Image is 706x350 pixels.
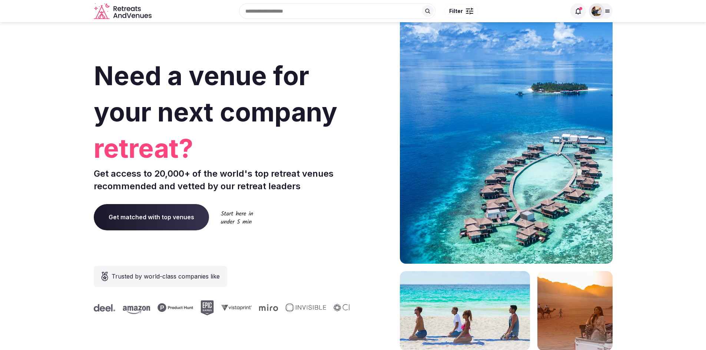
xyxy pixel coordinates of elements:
[221,304,251,311] svg: Vistaprint company logo
[112,272,220,281] span: Trusted by world-class companies like
[94,167,350,192] p: Get access to 20,000+ of the world's top retreat venues recommended and vetted by our retreat lea...
[591,6,602,16] img: Cory Sivell
[94,3,153,20] svg: Retreats and Venues company logo
[444,4,478,18] button: Filter
[94,60,337,128] span: Need a venue for your next company
[258,304,277,311] svg: Miro company logo
[94,3,153,20] a: Visit the homepage
[94,204,209,230] a: Get matched with top venues
[221,211,253,224] img: Start here in under 5 min
[200,300,213,315] svg: Epic Games company logo
[93,304,115,311] svg: Deel company logo
[285,303,325,312] svg: Invisible company logo
[94,130,350,167] span: retreat?
[449,7,463,15] span: Filter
